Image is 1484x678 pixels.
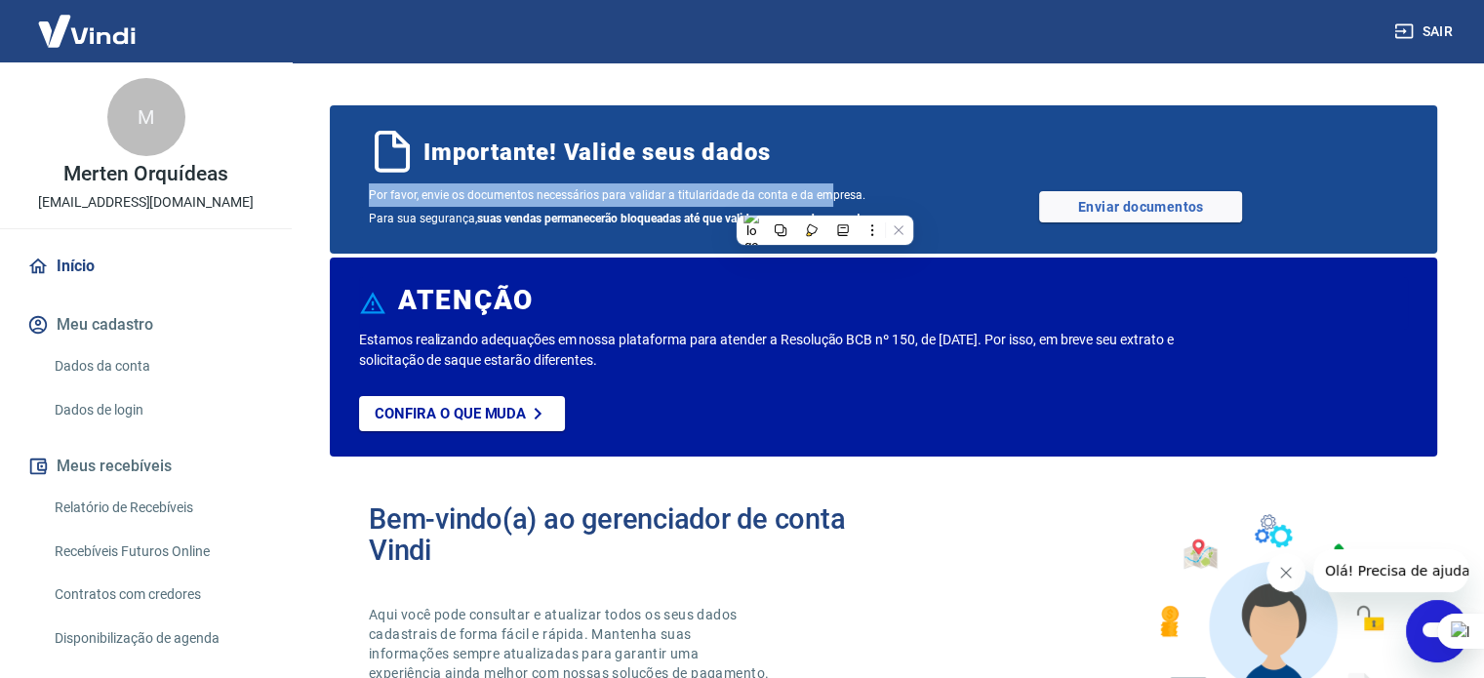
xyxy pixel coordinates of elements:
span: Importante! Valide seus dados [423,137,770,168]
span: Olá! Precisa de ajuda? [12,14,164,29]
p: Estamos realizando adequações em nossa plataforma para atender a Resolução BCB nº 150, de [DATE].... [359,330,1198,371]
p: Confira o que muda [375,405,526,422]
iframe: Mensagem da empresa [1313,549,1468,592]
a: Confira o que muda [359,396,565,431]
button: Meus recebíveis [23,445,268,488]
b: suas vendas permanecerão bloqueadas até que validemos seus documentos [477,212,873,225]
button: Meu cadastro [23,303,268,346]
img: Vindi [23,1,150,60]
button: Sair [1390,14,1461,50]
h2: Bem-vindo(a) ao gerenciador de conta Vindi [369,503,884,566]
p: [EMAIL_ADDRESS][DOMAIN_NAME] [38,192,254,213]
a: Relatório de Recebíveis [47,488,268,528]
iframe: Botão para abrir a janela de mensagens [1406,600,1468,662]
span: Por favor, envie os documentos necessários para validar a titularidade da conta e da empresa. Par... [369,183,884,230]
a: Disponibilização de agenda [47,618,268,658]
div: M [107,78,185,156]
a: Recebíveis Futuros Online [47,532,268,572]
a: Dados de login [47,390,268,430]
a: Enviar documentos [1039,191,1242,222]
a: Início [23,245,268,288]
a: Contratos com credores [47,575,268,615]
iframe: Fechar mensagem [1266,553,1305,592]
p: Merten Orquídeas [63,164,227,184]
a: Dados da conta [47,346,268,386]
h6: ATENÇÃO [398,291,534,310]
